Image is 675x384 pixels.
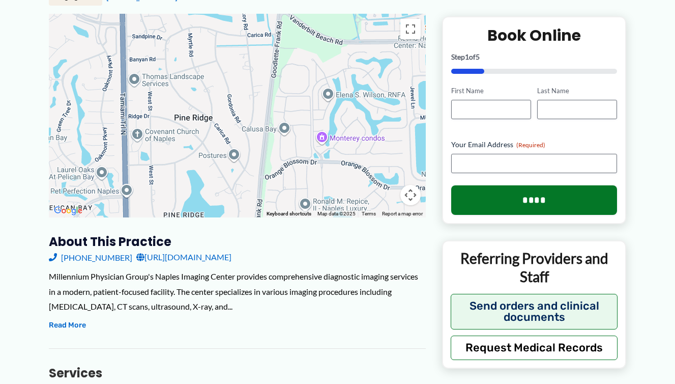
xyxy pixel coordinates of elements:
button: Map camera controls [400,185,421,205]
h2: Book Online [451,25,618,45]
button: Toggle fullscreen view [400,19,421,39]
h3: About this practice [49,234,426,250]
button: Send orders and clinical documents [451,293,618,329]
button: Read More [49,319,86,332]
a: [PHONE_NUMBER] [49,250,132,265]
span: 5 [476,52,480,61]
label: First Name [451,86,531,96]
button: Keyboard shortcuts [267,210,311,217]
span: 1 [465,52,469,61]
img: Google [51,204,85,217]
p: Referring Providers and Staff [451,249,618,286]
span: (Required) [516,141,545,149]
a: [URL][DOMAIN_NAME] [136,250,231,265]
label: Your Email Address [451,140,618,150]
a: Report a map error [382,211,423,216]
a: Open this area in Google Maps (opens a new window) [51,204,85,217]
div: Millennium Physician Group's Naples Imaging Center provides comprehensive diagnostic imaging serv... [49,269,426,314]
label: Last Name [537,86,617,96]
h3: Services [49,365,426,381]
p: Step of [451,53,618,61]
span: Map data ©2025 [317,211,356,216]
a: Terms (opens in new tab) [362,211,376,216]
button: Request Medical Records [451,335,618,360]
